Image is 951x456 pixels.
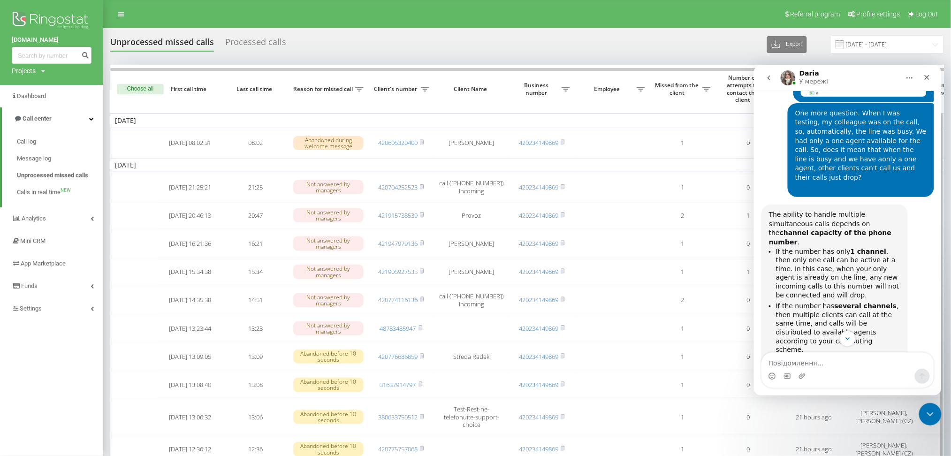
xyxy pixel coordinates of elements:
a: 421947979136 [378,239,418,248]
a: 420234149869 [519,267,558,276]
td: Provoz [434,202,509,228]
a: 420234149869 [519,445,558,453]
div: Not answered by managers [293,321,364,335]
span: Employee [579,85,637,93]
td: 13:23 [223,315,289,342]
span: Analytics [22,215,46,222]
span: Reason for missed call [293,85,355,93]
div: The ability to handle multiple simultaneous calls depends on thechannel capacity of the phone num... [8,139,154,345]
td: 08:02 [223,130,289,156]
td: 0 [715,372,781,398]
td: [PERSON_NAME] [434,230,509,257]
a: [DOMAIN_NAME] [12,35,91,45]
button: Вибір емодзі [15,307,22,315]
span: Funds [21,282,38,289]
td: [DATE] 14:35:38 [157,287,223,313]
td: call ([PHONE_NUMBER]) Incoming [434,174,509,200]
div: Not answered by managers [293,293,364,307]
a: 48783485947 [380,324,416,333]
td: [DATE] 13:08:40 [157,372,223,398]
div: Abandoned during welcome message [293,136,364,150]
span: Unprocessed missed calls [17,171,88,180]
span: First call time [165,85,215,93]
span: Settings [20,305,42,312]
td: [DATE] 13:23:44 [157,315,223,342]
a: 420704252523 [378,183,418,191]
button: Choose all [117,84,164,94]
td: 0 [715,230,781,257]
button: Завантажити вкладений файл [45,307,52,315]
td: 2 [650,202,715,228]
span: Call center [23,115,52,122]
a: 420775757068 [378,445,418,453]
td: 1 [650,343,715,370]
td: 1 [715,259,781,285]
a: Call log [17,133,103,150]
button: Надіслати повідомлення… [161,304,176,319]
a: 420234149869 [519,296,558,304]
span: Profile settings [857,10,900,18]
td: 0 [715,287,781,313]
span: App Marketplace [21,260,66,267]
td: [DATE] 21:25:21 [157,174,223,200]
td: [DATE] 08:02:31 [157,130,223,156]
td: [DATE] 13:09:05 [157,343,223,370]
td: 14:51 [223,287,289,313]
td: 13:08 [223,372,289,398]
a: 420234149869 [519,138,558,147]
button: Export [767,36,807,53]
td: [PERSON_NAME] [434,259,509,285]
td: 0 [715,174,781,200]
span: Message log [17,154,51,163]
span: Client Name [442,85,501,93]
td: call ([PHONE_NUMBER]) Incoming [434,287,509,313]
iframe: Intercom live chat [754,65,942,395]
span: Dashboard [17,92,46,99]
td: 13:09 [223,343,289,370]
a: 420776686859 [378,352,418,361]
td: 2 [650,287,715,313]
td: [DATE] 13:06:32 [157,400,223,434]
td: 21:25 [223,174,289,200]
a: 420234149869 [519,239,558,248]
td: 1 [650,259,715,285]
td: 1 [650,130,715,156]
td: 1 [650,400,715,434]
a: 420774116136 [378,296,418,304]
a: 420234149869 [519,413,558,421]
div: Processed calls [225,37,286,52]
a: 31637914797 [380,380,416,389]
b: 1 channel [97,182,133,190]
div: Not answered by managers [293,265,364,279]
td: 1 [650,174,715,200]
div: Not answered by managers [293,180,364,194]
img: Ringostat logo [12,9,91,33]
a: 420234149869 [519,352,558,361]
textarea: Повідомлення... [8,288,180,304]
td: 1 [650,230,715,257]
td: 16:21 [223,230,289,257]
span: Number of attempts to contact the client [720,74,768,103]
span: Missed from the client [654,82,702,96]
span: Log Out [916,10,938,18]
td: [DATE] 16:21:36 [157,230,223,257]
td: 1 [650,315,715,342]
div: Not answered by managers [293,208,364,222]
td: 1 [650,372,715,398]
a: Message log [17,150,103,167]
td: [PERSON_NAME] [434,130,509,156]
span: Calls in real time [17,188,61,197]
div: Daria каже… [8,139,180,353]
b: several channels [81,237,143,244]
span: Business number [514,82,562,96]
button: Scroll to bottom [86,266,102,281]
td: [DATE] 20:46:13 [157,202,223,228]
a: 420234149869 [519,380,558,389]
div: Abandoned before 10 seconds [293,350,364,364]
